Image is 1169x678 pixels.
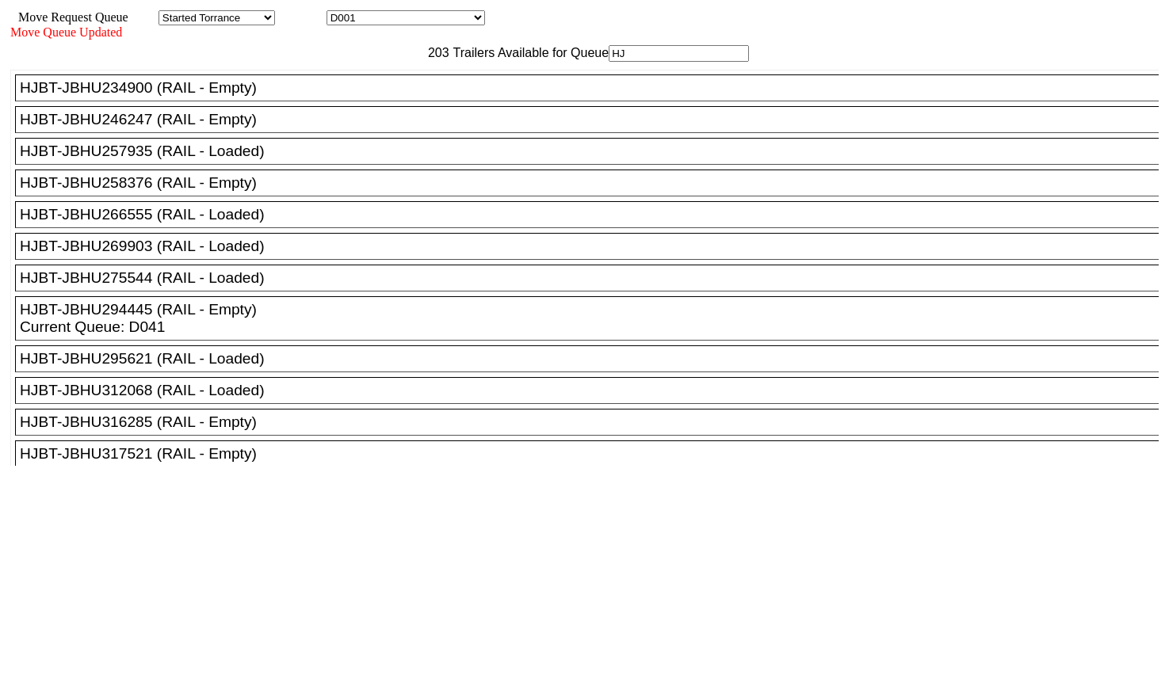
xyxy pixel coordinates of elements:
[420,46,449,59] span: 203
[20,111,1168,128] div: HJBT-JBHU246247 (RAIL - Empty)
[10,10,128,24] span: Move Request Queue
[20,206,1168,223] div: HJBT-JBHU266555 (RAIL - Loaded)
[20,350,1168,368] div: HJBT-JBHU295621 (RAIL - Loaded)
[10,25,122,39] span: Move Queue Updated
[20,79,1168,97] div: HJBT-JBHU234900 (RAIL - Empty)
[278,10,323,24] span: Location
[609,45,749,62] input: Filter Available Trailers
[20,238,1168,255] div: HJBT-JBHU269903 (RAIL - Loaded)
[20,445,1168,463] div: HJBT-JBHU317521 (RAIL - Empty)
[20,143,1168,160] div: HJBT-JBHU257935 (RAIL - Loaded)
[20,174,1168,192] div: HJBT-JBHU258376 (RAIL - Empty)
[20,269,1168,287] div: HJBT-JBHU275544 (RAIL - Loaded)
[20,301,1168,318] div: HJBT-JBHU294445 (RAIL - Empty)
[449,46,609,59] span: Trailers Available for Queue
[131,10,155,24] span: Area
[20,413,1168,431] div: HJBT-JBHU316285 (RAIL - Empty)
[20,382,1168,399] div: HJBT-JBHU312068 (RAIL - Loaded)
